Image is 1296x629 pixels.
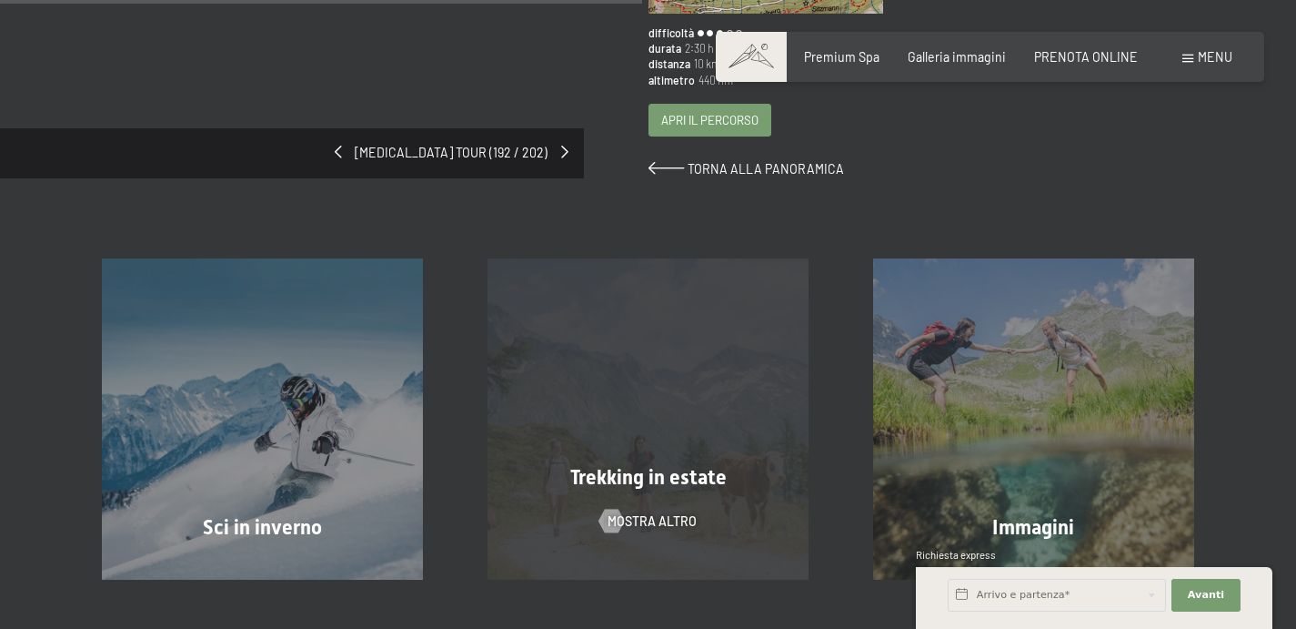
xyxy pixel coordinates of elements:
a: Bellissima escursione sopra di Selva dei Molini Trekking in estate mostra altro [456,259,841,580]
span: distanza [648,56,690,72]
span: altimetro [648,73,695,88]
span: [MEDICAL_DATA] tour (192 / 202) [342,144,560,162]
span: 10 km [690,56,720,72]
span: mostra altro [608,512,697,531]
span: Immagini [992,516,1074,539]
a: Galleria immagini [908,49,1006,65]
span: Richiesta express [916,549,996,561]
span: Sci in inverno [203,516,322,539]
a: Premium Spa [804,49,879,65]
a: Torna alla panoramica [648,161,844,177]
span: difficoltà [648,25,694,41]
span: Apri il percorso [661,112,759,128]
span: durata [648,41,681,56]
a: Bellissima escursione sopra di Selva dei Molini Immagini [840,259,1226,580]
span: Menu [1198,49,1232,65]
span: 440 hm [695,73,733,88]
span: Avanti [1188,588,1224,603]
a: Bellissima escursione sopra di Selva dei Molini Sci in inverno [70,259,456,580]
span: 2:30 h [681,41,714,56]
span: Torna alla panoramica [688,161,844,177]
button: Avanti [1171,579,1241,612]
a: PRENOTA ONLINE [1034,49,1138,65]
span: Trekking in estate [570,466,727,489]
